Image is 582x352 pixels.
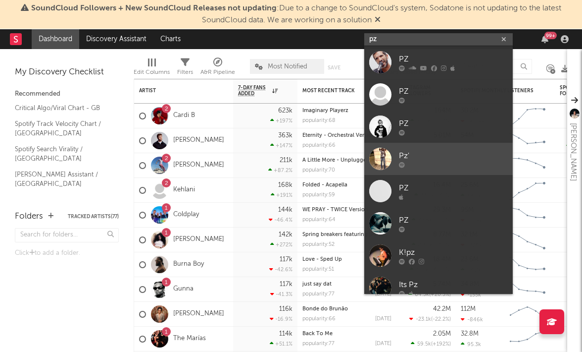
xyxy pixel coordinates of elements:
[173,285,194,293] a: Gunna
[270,341,292,347] div: +51.1 %
[375,16,381,24] span: Dismiss
[461,292,481,298] div: -155k
[15,211,43,223] div: Folders
[302,168,335,173] div: popularity: 70
[31,4,277,12] span: SoundCloud Followers + New SoundCloud Releases not updating
[433,342,449,347] span: +192 %
[302,207,391,213] div: WE PRAY - TWICE Version
[278,132,292,139] div: 363k
[302,143,336,148] div: popularity: 66
[417,342,431,347] span: 59.5k
[461,331,479,337] div: 32.8M
[505,252,550,277] svg: Chart title
[505,277,550,302] svg: Chart title
[302,331,333,337] a: Back To Me
[505,203,550,228] svg: Chart title
[364,207,513,239] a: PZ
[505,228,550,252] svg: Chart title
[177,66,193,78] div: Filters
[505,104,550,128] svg: Chart title
[173,161,224,170] a: [PERSON_NAME]
[567,123,579,181] div: [PERSON_NAME]
[173,310,224,318] a: [PERSON_NAME]
[416,317,431,322] span: -23.1k
[302,158,370,163] a: A Little More - Unplugged
[302,282,391,287] div: just say dat
[302,292,335,297] div: popularity: 77
[399,85,508,97] div: PZ
[364,33,513,46] input: Search for artists
[279,306,292,312] div: 116k
[280,281,292,288] div: 117k
[200,66,235,78] div: A&R Pipeline
[302,182,391,188] div: Folded - Acapella
[79,29,153,49] a: Discovery Assistant
[302,341,335,347] div: popularity: 77
[302,118,336,123] div: popularity: 68
[173,211,199,219] a: Coldplay
[411,341,451,347] div: ( )
[399,279,508,291] div: Its Pz
[302,192,335,198] div: popularity: 59
[541,35,548,43] button: 99+
[15,118,109,139] a: Spotify Track Velocity Chart / [GEOGRAPHIC_DATA]
[328,65,340,70] button: Save
[302,133,375,138] a: Eternity - Orchestral Version
[431,292,449,297] span: +20.3 %
[364,272,513,304] a: Its Pz
[173,260,204,269] a: Burna Boy
[31,4,561,24] span: : Due to a change to SoundCloud's system, Sodatone is not updating to the latest SoundCloud data....
[399,182,508,194] div: PZ
[173,136,224,145] a: [PERSON_NAME]
[364,239,513,272] a: K!pz
[134,54,170,83] div: Edit Columns
[270,241,292,248] div: +272 %
[433,331,451,337] div: 2.05M
[270,117,292,124] div: +197 %
[409,316,451,322] div: ( )
[461,306,476,312] div: 112M
[15,103,109,114] a: Critical Algo/Viral Chart - GB
[302,331,391,337] div: Back To Me
[364,111,513,143] a: PZ
[461,316,483,323] div: -846k
[399,53,508,65] div: PZ
[302,232,391,237] div: Spring breakers featuring kesha
[302,257,391,262] div: Love - Sped Up
[15,88,119,100] div: Recommended
[505,153,550,178] svg: Chart title
[15,144,109,164] a: Spotify Search Virality / [GEOGRAPHIC_DATA]
[270,291,292,297] div: -41.3 %
[415,292,429,297] span: 64.5k
[280,256,292,263] div: 117k
[153,29,188,49] a: Charts
[302,217,336,223] div: popularity: 64
[268,63,307,70] span: Most Notified
[173,335,206,343] a: The Marías
[270,316,292,322] div: -16.9 %
[173,235,224,244] a: [PERSON_NAME]
[302,306,391,312] div: Bonde do Brunão
[278,108,292,114] div: 623k
[302,267,334,272] div: popularity: 51
[139,88,213,94] div: Artist
[433,306,451,312] div: 42.2M
[544,32,557,39] div: 99 +
[433,317,449,322] span: -22.2 %
[302,257,342,262] a: Love - Sped Up
[68,214,119,219] button: Tracked Artists(77)
[302,282,332,287] a: just say dat
[375,292,391,297] div: [DATE]
[302,108,348,114] a: Imaginary Playerz
[278,207,292,213] div: 144k
[302,133,391,138] div: Eternity - Orchestral Version
[364,46,513,78] a: PZ
[173,186,195,194] a: Kehlani
[302,88,377,94] div: Most Recent Track
[32,29,79,49] a: Dashboard
[134,66,170,78] div: Edit Columns
[177,54,193,83] div: Filters
[302,182,347,188] a: Folded - Acapella
[364,78,513,111] a: PZ
[408,291,451,297] div: ( )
